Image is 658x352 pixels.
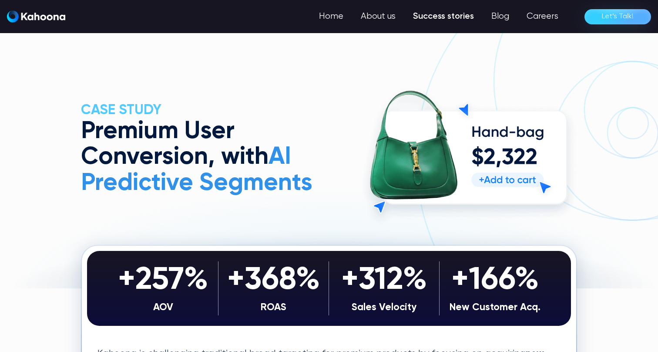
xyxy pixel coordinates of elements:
div: Let’s Talk! [602,10,634,24]
div: +368% [223,261,324,300]
div: Sales Velocity [333,300,435,315]
a: About us [352,8,404,25]
div: +312% [333,261,435,300]
h2: CASE Study [81,102,322,118]
div: ROAS [223,300,324,315]
a: Home [310,8,352,25]
a: Success stories [404,8,483,25]
img: Kahoona logo white [7,10,65,23]
span: AI Predictive Segments [81,145,312,195]
h1: Premium User Conversion, with [81,119,322,196]
a: Blog [483,8,518,25]
a: Careers [518,8,567,25]
a: Let’s Talk! [584,9,651,24]
div: New Customer Acq. [444,300,546,315]
a: home [7,10,65,23]
div: +257% [112,261,214,300]
div: AOV [112,300,214,315]
div: +166% [444,261,546,300]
